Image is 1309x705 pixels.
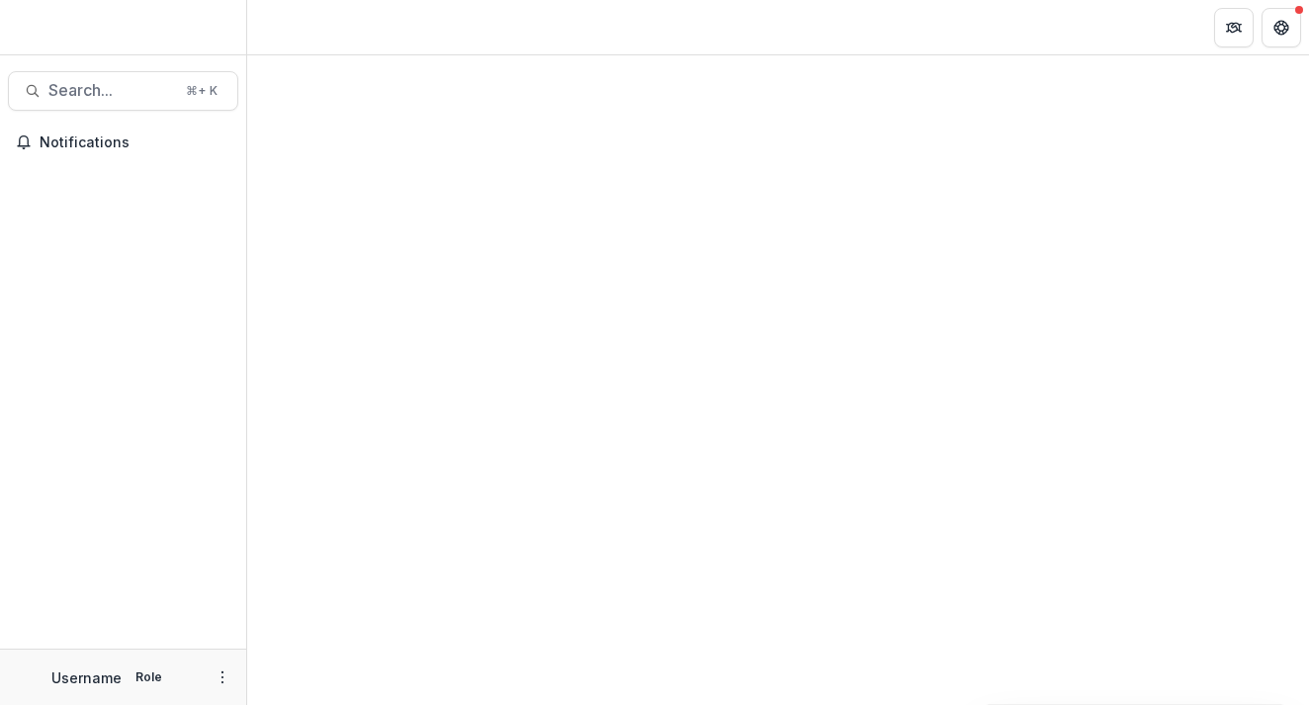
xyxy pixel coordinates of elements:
button: More [211,665,234,689]
button: Partners [1214,8,1254,47]
nav: breadcrumb [255,13,339,42]
button: Search... [8,71,238,111]
p: Username [51,667,122,688]
span: Notifications [40,134,230,151]
p: Role [130,668,168,686]
div: ⌘ + K [182,80,221,102]
span: Search... [48,81,174,100]
button: Notifications [8,127,238,158]
button: Get Help [1262,8,1301,47]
